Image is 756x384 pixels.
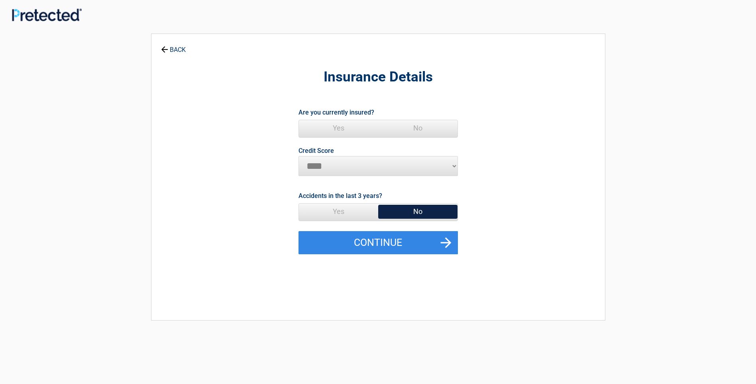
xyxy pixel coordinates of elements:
img: Main Logo [12,8,82,21]
span: No [378,204,458,220]
button: Continue [298,231,458,254]
span: Yes [299,120,378,136]
span: Yes [299,204,378,220]
label: Credit Score [298,148,334,154]
label: Are you currently insured? [298,107,374,118]
h2: Insurance Details [195,68,561,87]
a: BACK [159,39,187,53]
label: Accidents in the last 3 years? [298,190,382,201]
span: No [378,120,458,136]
